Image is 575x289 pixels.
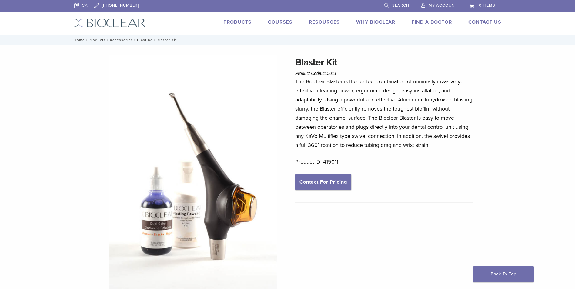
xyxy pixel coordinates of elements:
span: 0 items [479,3,495,8]
a: Resources [309,19,340,25]
a: Courses [268,19,293,25]
a: Blasting [137,38,153,42]
a: Back To Top [473,266,534,282]
span: Search [392,3,409,8]
nav: Blaster Kit [69,35,506,45]
span: My Account [429,3,457,8]
a: Home [72,38,85,42]
p: The Bioclear Blaster is the perfect combination of minimally invasive yet effective cleaning powe... [295,77,473,150]
a: Accessories [110,38,133,42]
span: / [133,38,137,42]
a: Why Bioclear [356,19,395,25]
a: Products [223,19,252,25]
span: 415011 [323,71,337,76]
p: Product ID: 415011 [295,157,473,166]
span: / [106,38,110,42]
a: Products [89,38,106,42]
span: / [153,38,157,42]
span: Product Code: [295,71,336,76]
a: Contact For Pricing [295,174,351,190]
a: Contact Us [468,19,501,25]
span: / [85,38,89,42]
img: Bioclear [74,18,146,27]
a: Find A Doctor [412,19,452,25]
h1: Blaster Kit [295,55,473,70]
